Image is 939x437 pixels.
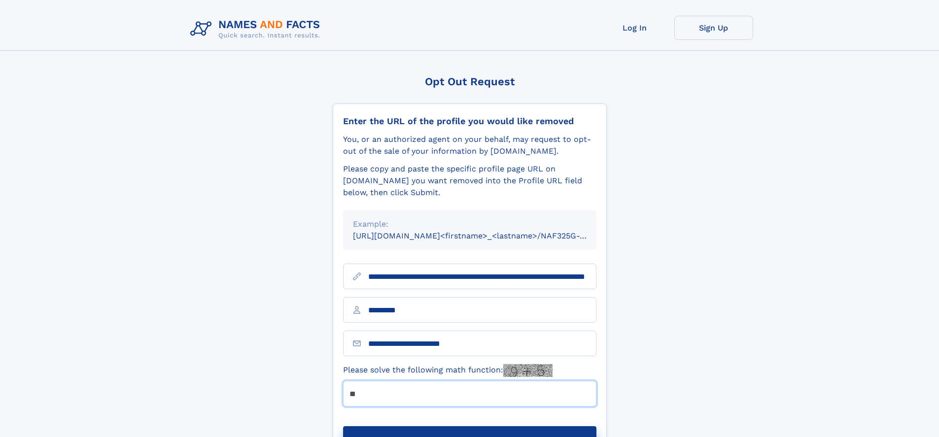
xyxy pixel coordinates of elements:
[343,134,596,157] div: You, or an authorized agent on your behalf, may request to opt-out of the sale of your informatio...
[343,364,553,377] label: Please solve the following math function:
[595,16,674,40] a: Log In
[186,16,328,42] img: Logo Names and Facts
[333,75,607,88] div: Opt Out Request
[343,163,596,199] div: Please copy and paste the specific profile page URL on [DOMAIN_NAME] you want removed into the Pr...
[353,218,587,230] div: Example:
[353,231,615,240] small: [URL][DOMAIN_NAME]<firstname>_<lastname>/NAF325G-xxxxxxxx
[343,116,596,127] div: Enter the URL of the profile you would like removed
[674,16,753,40] a: Sign Up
